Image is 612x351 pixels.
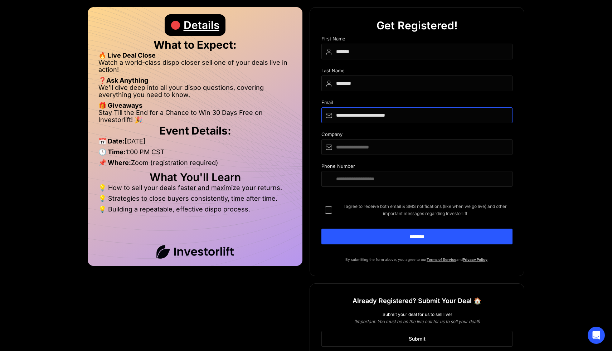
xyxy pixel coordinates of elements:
a: Terms of Service [427,257,456,262]
li: 💡 Building a repeatable, effective dispo process. [98,206,292,213]
a: Submit [321,331,513,347]
strong: ❓Ask Anything [98,77,148,84]
h2: What You'll Learn [98,174,292,181]
div: Get Registered! [377,15,458,36]
a: Privacy Policy [463,257,487,262]
div: Submit your deal for us to sell live! [321,311,513,318]
div: First Name [321,36,513,44]
h1: Already Registered? Submit Your Deal 🏠 [353,294,481,307]
div: Email [321,100,513,107]
li: [DATE] [98,138,292,148]
strong: 🕒 Time: [98,148,126,156]
form: DIspo Day Main Form [321,36,513,256]
li: 1:00 PM CST [98,148,292,159]
div: Open Intercom Messenger [588,327,605,344]
li: We’ll dive deep into all your dispo questions, covering everything you need to know. [98,84,292,102]
li: Watch a world-class dispo closer sell one of your deals live in action! [98,59,292,77]
strong: What to Expect: [154,38,237,51]
div: Phone Number [321,164,513,171]
div: Details [184,14,219,36]
strong: 📌 Where: [98,159,131,166]
strong: Event Details: [159,124,231,137]
strong: 🎁 Giveaways [98,102,142,109]
p: By submitting the form above, you agree to our and . [321,256,513,263]
strong: 📅 Date: [98,137,125,145]
em: (Important: You must be on the live call for us to sell your deal!) [354,319,480,324]
div: Company [321,132,513,139]
div: Last Name [321,68,513,75]
span: I agree to receive both email & SMS notifications (like when we go live) and other important mess... [338,203,513,217]
li: Zoom (registration required) [98,159,292,170]
li: 💡 Strategies to close buyers consistently, time after time. [98,195,292,206]
strong: 🔥 Live Deal Close [98,52,156,59]
li: 💡 How to sell your deals faster and maximize your returns. [98,184,292,195]
li: Stay Till the End for a Chance to Win 30 Days Free on Investorlift! 🎉 [98,109,292,123]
